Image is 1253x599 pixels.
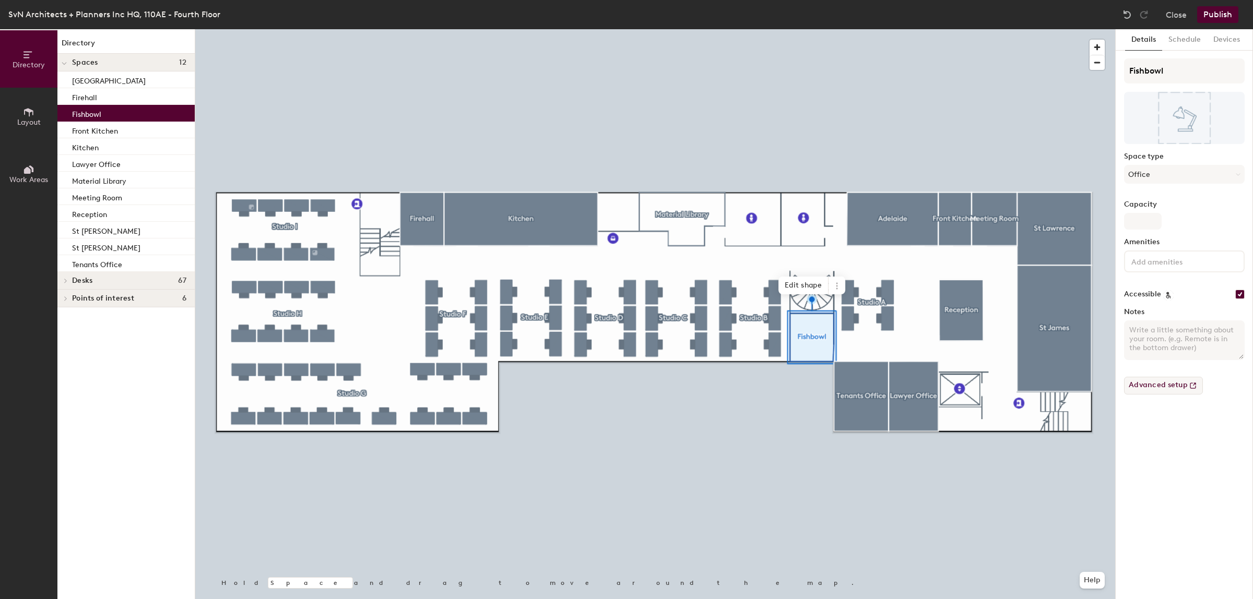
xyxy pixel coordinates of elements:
[9,175,48,184] span: Work Areas
[72,257,122,269] p: Tenants Office
[72,190,122,202] p: Meeting Room
[72,124,118,136] p: Front Kitchen
[1124,165,1245,184] button: Office
[72,157,121,169] p: Lawyer Office
[8,8,220,21] div: SvN Architects + Planners Inc HQ, 110AE - Fourth Floor
[72,224,140,236] p: St [PERSON_NAME]
[1122,9,1132,20] img: Undo
[1125,29,1162,51] button: Details
[13,61,45,69] span: Directory
[17,118,41,127] span: Layout
[72,74,146,86] p: [GEOGRAPHIC_DATA]
[1162,29,1207,51] button: Schedule
[1197,6,1238,23] button: Publish
[1129,255,1223,267] input: Add amenities
[778,277,829,294] span: Edit shape
[1124,290,1161,298] label: Accessible
[179,58,186,67] span: 12
[182,294,186,303] span: 6
[1124,308,1245,316] label: Notes
[1124,377,1203,394] button: Advanced setup
[72,294,134,303] span: Points of interest
[1124,92,1245,144] img: The space named Fishbowl
[1080,572,1105,589] button: Help
[72,241,140,253] p: St [PERSON_NAME]
[72,207,107,219] p: Reception
[1166,6,1187,23] button: Close
[1139,9,1149,20] img: Redo
[57,38,195,54] h1: Directory
[1124,200,1245,209] label: Capacity
[72,90,97,102] p: Firehall
[72,107,101,119] p: Fishbowl
[72,277,92,285] span: Desks
[72,174,126,186] p: Material Library
[1124,238,1245,246] label: Amenities
[1124,152,1245,161] label: Space type
[72,58,98,67] span: Spaces
[178,277,186,285] span: 67
[72,140,99,152] p: Kitchen
[1207,29,1246,51] button: Devices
